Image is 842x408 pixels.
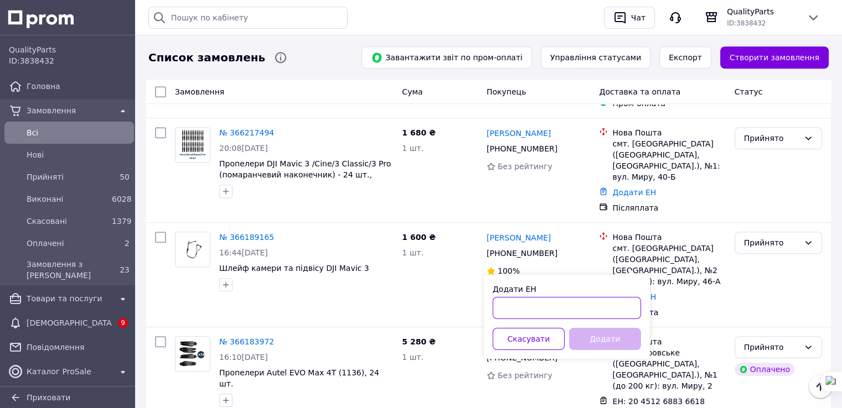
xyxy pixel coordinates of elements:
[402,128,436,137] span: 1 680 ₴
[118,318,128,328] span: 9
[612,188,656,197] a: Додати ЕН
[612,202,725,213] div: Післяплата
[148,50,265,66] span: Список замовлень
[125,239,130,248] span: 2
[599,87,680,96] span: Доставка та оплата
[629,9,648,26] div: Чат
[493,328,565,350] button: Скасувати
[809,375,832,398] button: Наверх
[175,127,210,163] a: Фото товару
[219,159,391,190] a: Пропелери DJI Mavic 3 /Cine/3 Classic/3 Pro (помаранчевий наконечник) - 24 шт., аналог
[744,237,799,249] div: Прийнято
[27,149,130,160] span: Нові
[402,144,423,153] span: 1 шт.
[402,233,436,242] span: 1 600 ₴
[612,347,725,391] div: смт. Покровське ([GEOGRAPHIC_DATA], [GEOGRAPHIC_DATA].), №1 (до 200 кг): вул. Миру, 2
[175,337,210,371] img: Фото товару
[27,193,107,205] span: Виконані
[361,46,532,69] button: Завантажити звіт по пром-оплаті
[219,368,379,388] a: Пропелери Autel EVO Max 4T (1136), 24 шт.
[487,87,526,96] span: Покупець
[27,366,112,377] span: Каталог ProSale
[27,342,130,353] span: Повідомлення
[402,87,422,96] span: Cума
[487,232,551,243] a: [PERSON_NAME]
[493,285,536,294] label: Додати ЕН
[175,336,210,372] a: Фото товару
[148,7,348,29] input: Пошук по кабінету
[219,353,268,362] span: 16:10[DATE]
[27,238,107,249] span: Оплачені
[112,217,132,226] span: 1379
[27,216,107,227] span: Скасовані
[27,81,130,92] span: Головна
[541,46,650,69] button: Управління статусами
[498,266,520,275] span: 100%
[402,353,423,362] span: 1 шт.
[120,172,130,181] span: 50
[27,171,107,182] span: Прийняті
[27,259,107,281] span: Замовлення з [PERSON_NAME]
[9,44,130,55] span: QualityParts
[219,248,268,257] span: 16:44[DATE]
[735,87,763,96] span: Статус
[27,393,70,402] span: Приховати
[402,248,423,257] span: 1 шт.
[27,105,112,116] span: Замовлення
[27,127,130,138] span: Всi
[744,341,799,353] div: Прийнято
[612,336,725,347] div: Нова Пошта
[727,6,798,17] span: QualityParts
[612,127,725,138] div: Нова Пошта
[219,128,274,137] a: № 366217494
[484,245,560,261] div: [PHONE_NUMBER]
[727,19,766,27] span: ID: 3838432
[175,87,224,96] span: Замовлення
[120,265,130,274] span: 23
[735,363,794,376] div: Оплачено
[219,264,369,273] a: Шлейф камери та підвісу DJI Mavic 3
[498,162,552,171] span: Без рейтингу
[659,46,711,69] button: Експорт
[219,144,268,153] span: 20:08[DATE]
[612,243,725,287] div: смт. [GEOGRAPHIC_DATA] ([GEOGRAPHIC_DATA], [GEOGRAPHIC_DATA].), №2 (до 30 кг): вул. Миру, 46-А
[112,195,132,203] span: 6028
[219,233,274,242] a: № 366189165
[484,141,560,156] div: [PHONE_NUMBER]
[27,317,112,328] span: [DEMOGRAPHIC_DATA]
[720,46,829,69] a: Створити замовлення
[612,138,725,182] div: смт. [GEOGRAPHIC_DATA] ([GEOGRAPHIC_DATA], [GEOGRAPHIC_DATA].), №1: вул. Миру, 40-Б
[612,397,705,406] span: ЕН: 20 4512 6883 6618
[402,337,436,346] span: 5 280 ₴
[9,56,54,65] span: ID: 3838432
[604,7,655,29] button: Чат
[27,293,112,304] span: Товари та послуги
[219,337,274,346] a: № 366183972
[175,232,210,266] img: Фото товару
[612,232,725,243] div: Нова Пошта
[175,128,210,162] img: Фото товару
[487,128,551,139] a: [PERSON_NAME]
[498,371,552,380] span: Без рейтингу
[744,132,799,144] div: Прийнято
[612,307,725,318] div: Післяплата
